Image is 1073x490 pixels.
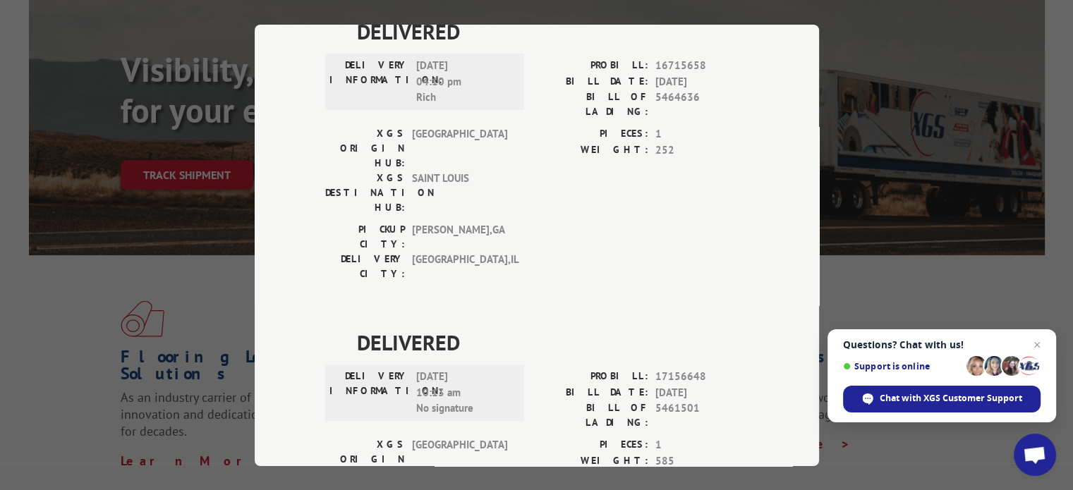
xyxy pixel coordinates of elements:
[655,400,748,430] span: 5461501
[655,58,748,74] span: 16715658
[537,453,648,469] label: WEIGHT:
[357,326,748,358] span: DELIVERED
[537,384,648,400] label: BILL DATE:
[325,171,405,215] label: XGS DESTINATION HUB:
[325,437,405,482] label: XGS ORIGIN HUB:
[1014,434,1056,476] div: Open chat
[537,90,648,119] label: BILL OF LADING:
[655,453,748,469] span: 585
[329,58,409,106] label: DELIVERY INFORMATION:
[537,58,648,74] label: PROBILL:
[655,126,748,142] span: 1
[655,437,748,453] span: 1
[537,73,648,90] label: BILL DATE:
[416,58,511,106] span: [DATE] 04:10 pm Rich
[412,252,507,281] span: [GEOGRAPHIC_DATA] , IL
[655,73,748,90] span: [DATE]
[537,142,648,158] label: WEIGHT:
[537,437,648,453] label: PIECES:
[325,126,405,171] label: XGS ORIGIN HUB:
[412,171,507,215] span: SAINT LOUIS
[655,369,748,385] span: 17156648
[357,16,748,47] span: DELIVERED
[325,222,405,252] label: PICKUP CITY:
[537,400,648,430] label: BILL OF LADING:
[655,90,748,119] span: 5464636
[412,126,507,171] span: [GEOGRAPHIC_DATA]
[880,392,1022,405] span: Chat with XGS Customer Support
[412,222,507,252] span: [PERSON_NAME] , GA
[325,252,405,281] label: DELIVERY CITY:
[655,384,748,400] span: [DATE]
[537,126,648,142] label: PIECES:
[843,361,962,372] span: Support is online
[1029,336,1045,353] span: Close chat
[843,339,1041,350] span: Questions? Chat with us!
[416,369,511,417] span: [DATE] 10:13 am No signature
[843,386,1041,412] div: Chat with XGS Customer Support
[655,142,748,158] span: 252
[329,369,409,417] label: DELIVERY INFORMATION:
[537,369,648,385] label: PROBILL:
[412,437,507,482] span: [GEOGRAPHIC_DATA]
